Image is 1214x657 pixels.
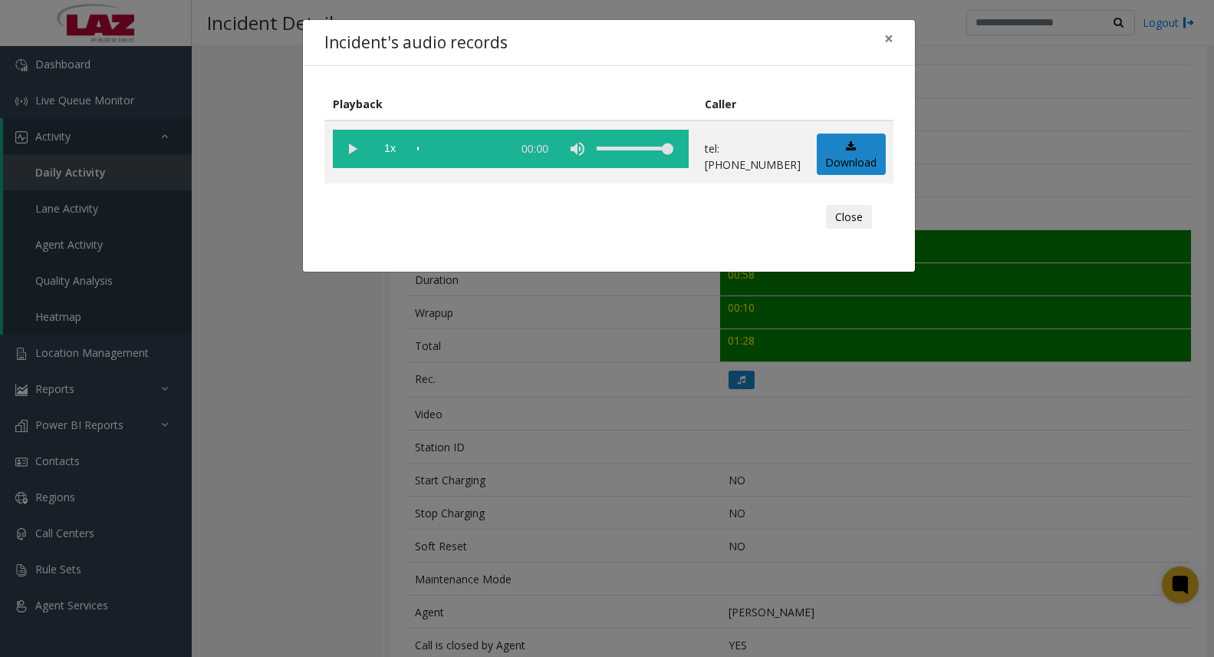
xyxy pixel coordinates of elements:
[597,130,673,168] div: volume level
[371,130,410,168] span: playback speed button
[884,28,893,49] span: ×
[417,130,505,168] div: scrub bar
[826,205,872,229] button: Close
[696,87,808,121] th: Caller
[705,140,801,173] p: tel:[PHONE_NUMBER]
[873,20,904,58] button: Close
[324,31,508,55] h4: Incident's audio records
[324,87,696,121] th: Playback
[817,134,886,176] a: Download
